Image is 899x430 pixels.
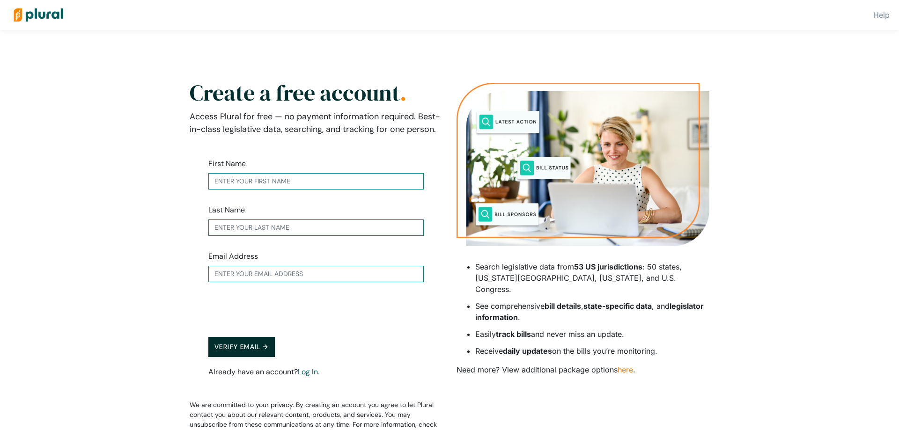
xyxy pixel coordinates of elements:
[208,158,246,169] label: First Name
[457,83,709,246] img: Person searching on their laptop for public policy information with search words of latest action...
[190,110,442,136] p: Access Plural for free — no payment information required. Best-in-class legislative data, searchi...
[208,366,424,378] p: Already have an account?
[496,329,531,339] strong: track bills
[503,346,552,356] strong: daily updates
[475,345,709,357] li: Receive on the bills you’re monitoring.
[583,301,652,311] strong: state-specific data
[574,262,642,271] strong: 53 US jurisdictions
[873,10,890,20] a: Help
[208,204,245,216] label: Last Name
[208,251,258,262] label: Email Address
[457,364,709,375] p: Need more? View additional package options .
[208,337,275,357] button: Verify Email →
[475,300,709,323] li: See comprehensive , , and .
[475,301,704,322] strong: legislator information
[618,365,633,374] a: here
[298,367,319,377] a: Log In.
[208,266,424,282] input: Enter your email address
[475,261,709,295] li: Search legislative data from : 50 states, [US_STATE][GEOGRAPHIC_DATA], [US_STATE], and U.S. Congr...
[545,301,581,311] strong: bill details
[190,84,442,101] h2: Create a free account
[208,173,424,189] input: Enter your first name
[400,77,406,108] span: .
[208,219,424,236] input: Enter your last name
[475,328,709,340] li: Easily and never miss an update.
